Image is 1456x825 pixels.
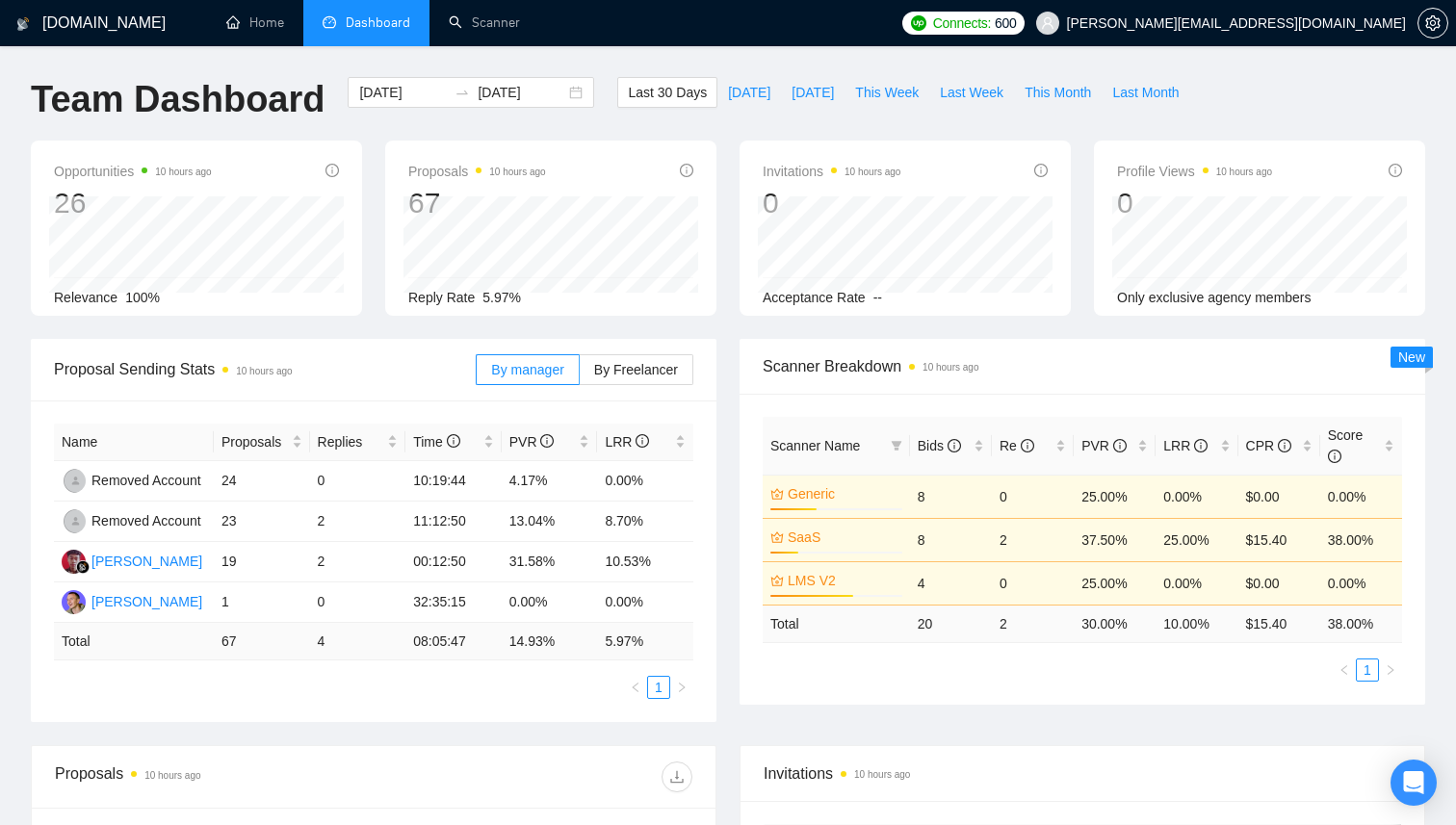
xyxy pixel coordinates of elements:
[788,527,898,548] a: SaaS
[76,560,90,574] img: gigradar-bm.png
[1328,427,1364,464] span: Score
[310,582,406,623] td: 0
[482,290,521,305] span: 5.97%
[605,434,649,450] span: LRR
[1156,605,1237,642] td: 10.00 %
[992,561,1074,605] td: 0
[144,770,200,781] time: 10 hours ago
[346,14,410,31] span: Dashboard
[54,160,212,183] span: Opportunities
[1385,664,1396,676] span: right
[1112,82,1179,103] span: Last Month
[1417,15,1448,31] a: setting
[788,483,898,504] a: Generic
[214,424,310,461] th: Proposals
[948,439,961,452] span: info-circle
[310,623,406,660] td: 4
[910,475,992,518] td: 8
[597,623,693,660] td: 5.97 %
[1117,160,1272,183] span: Profile Views
[992,605,1074,642] td: 2
[624,676,647,699] button: left
[405,582,502,623] td: 32:35:15
[1156,518,1237,561] td: 25.00%
[663,769,691,785] span: download
[408,160,546,183] span: Proposals
[408,185,546,221] div: 67
[236,366,292,376] time: 10 hours ago
[478,82,565,103] input: End date
[770,530,784,544] span: crown
[911,15,926,31] img: upwork-logo.png
[1074,561,1156,605] td: 25.00%
[662,761,692,792] button: download
[62,550,86,574] img: EG
[91,551,202,572] div: [PERSON_NAME]
[54,424,214,461] th: Name
[1074,605,1156,642] td: 30.00 %
[1246,438,1291,453] span: CPR
[54,357,476,381] span: Proposal Sending Stats
[323,15,336,29] span: dashboard
[214,502,310,542] td: 23
[1081,438,1127,453] span: PVR
[845,77,929,108] button: This Week
[923,362,978,373] time: 10 hours ago
[509,434,555,450] span: PVR
[992,518,1074,561] td: 2
[1216,167,1272,177] time: 10 hours ago
[455,85,470,100] span: swap-right
[221,431,288,452] span: Proposals
[214,582,310,623] td: 1
[845,167,900,177] time: 10 hours ago
[62,553,202,568] a: EG[PERSON_NAME]
[1156,561,1237,605] td: 0.00%
[125,290,160,305] span: 100%
[359,82,447,103] input: Start date
[310,424,406,461] th: Replies
[1356,658,1379,682] li: 1
[64,469,88,493] img: RA
[54,623,214,660] td: Total
[891,440,902,451] span: filter
[764,761,1401,786] span: Invitations
[405,502,502,542] td: 11:12:50
[887,431,906,460] span: filter
[763,605,910,642] td: Total
[214,542,310,582] td: 19
[929,77,1014,108] button: Last Week
[1074,475,1156,518] td: 25.00%
[1417,8,1448,39] button: setting
[502,542,598,582] td: 31.58%
[318,431,384,452] span: Replies
[1391,760,1437,806] div: Open Intercom Messenger
[770,487,784,501] span: crown
[325,164,339,177] span: info-circle
[1238,605,1320,642] td: $ 15.40
[1238,518,1320,561] td: $15.40
[670,676,693,699] li: Next Page
[1379,658,1402,682] button: right
[310,461,406,502] td: 0
[1014,77,1102,108] button: This Month
[1194,439,1208,452] span: info-circle
[763,290,866,305] span: Acceptance Rate
[910,518,992,561] td: 8
[763,185,900,221] div: 0
[910,561,992,605] td: 4
[1398,349,1425,365] span: New
[1328,450,1341,463] span: info-circle
[489,167,545,177] time: 10 hours ago
[1333,658,1356,682] button: left
[55,761,374,792] div: Proposals
[788,570,898,591] a: LMS V2
[763,160,900,183] span: Invitations
[792,82,834,103] span: [DATE]
[214,461,310,502] td: 24
[155,167,211,177] time: 10 hours ago
[1034,164,1048,177] span: info-circle
[933,13,991,34] span: Connects:
[491,362,563,377] span: By manager
[1278,439,1291,452] span: info-circle
[1163,438,1208,453] span: LRR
